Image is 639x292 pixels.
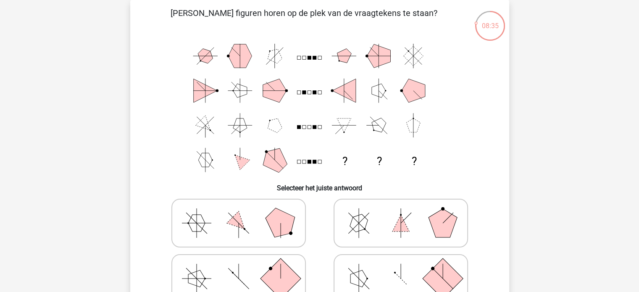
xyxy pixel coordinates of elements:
[377,155,382,168] text: ?
[411,155,416,168] text: ?
[342,155,347,168] text: ?
[144,7,464,32] p: [PERSON_NAME] figuren horen op de plek van de vraagtekens te staan?
[474,10,506,31] div: 08:35
[144,177,496,192] h6: Selecteer het juiste antwoord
